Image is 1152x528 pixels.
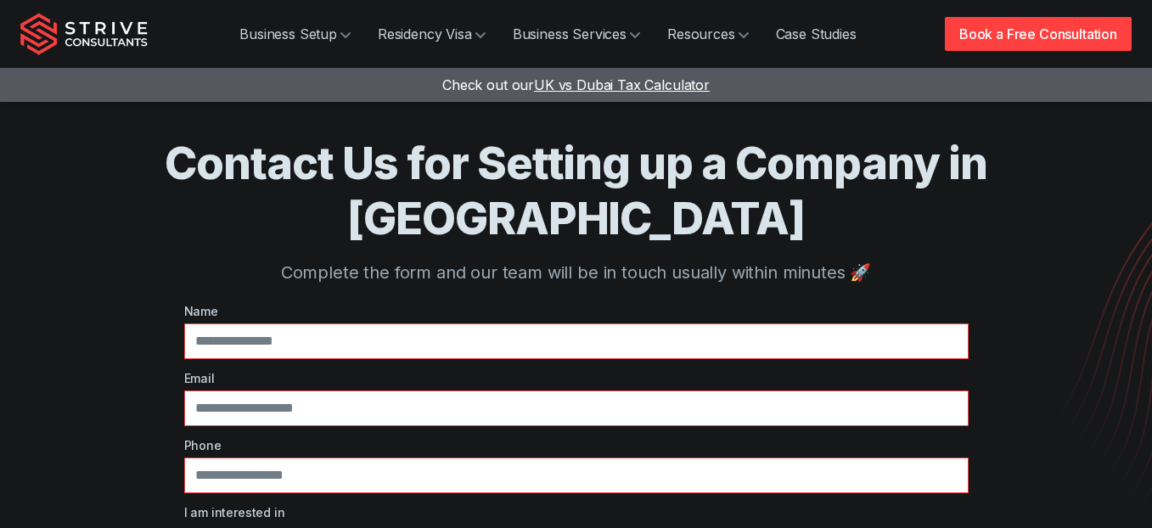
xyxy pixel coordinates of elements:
[945,17,1132,51] a: Book a Free Consultation
[53,136,1099,246] h1: Contact Us for Setting up a Company in [GEOGRAPHIC_DATA]
[534,76,710,93] span: UK vs Dubai Tax Calculator
[184,503,969,521] label: I am interested in
[499,17,654,51] a: Business Services
[184,302,969,320] label: Name
[442,76,710,93] a: Check out ourUK vs Dubai Tax Calculator
[364,17,499,51] a: Residency Visa
[762,17,870,51] a: Case Studies
[20,13,148,55] img: Strive Consultants
[184,369,969,387] label: Email
[226,17,364,51] a: Business Setup
[53,260,1099,285] p: Complete the form and our team will be in touch usually within minutes 🚀
[654,17,762,51] a: Resources
[184,436,969,454] label: Phone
